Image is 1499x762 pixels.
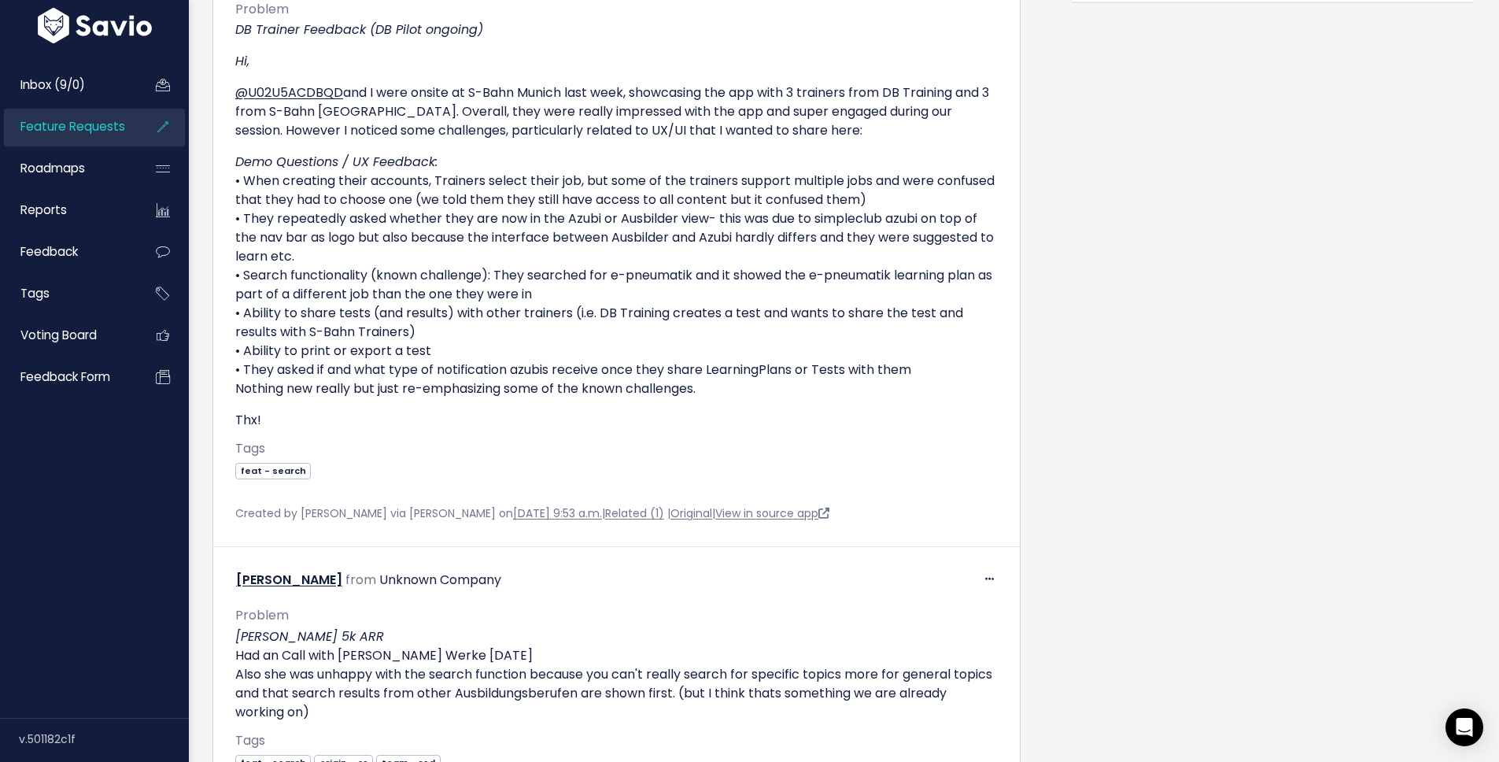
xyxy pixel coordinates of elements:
[4,359,131,395] a: Feedback form
[236,571,342,589] a: [PERSON_NAME]
[235,83,998,140] p: and I were onsite at S-Bahn Munich last week, showcasing the app with 3 trainers from DB Training...
[20,285,50,301] span: Tags
[715,505,829,521] a: View in source app
[345,571,376,589] span: from
[19,719,189,760] div: v.501182c1f
[235,463,311,479] span: feat - search
[235,439,265,457] span: Tags
[235,20,483,39] em: DB Trainer Feedback (DB Pilot ongoing)
[235,153,438,171] em: Demo Questions / UX Feedback:
[4,192,131,228] a: Reports
[20,118,125,135] span: Feature Requests
[235,411,998,430] p: Thx!
[235,627,998,722] p: Had an Call with [PERSON_NAME] Werke [DATE] Also she was unhappy with the search function because...
[235,83,343,102] a: @U02U5ACDBQD
[235,52,249,70] em: Hi,
[4,150,131,187] a: Roadmaps
[20,202,67,218] span: Reports
[34,8,156,43] img: logo-white.9d6f32f41409.svg
[1445,708,1483,746] div: Open Intercom Messenger
[670,505,712,521] a: Original
[235,731,265,749] span: Tags
[20,160,85,176] span: Roadmaps
[20,243,78,260] span: Feedback
[235,462,311,478] a: feat - search
[379,569,501,592] div: Unknown Company
[4,317,131,353] a: Voting Board
[235,153,998,398] p: • When creating their accounts, Trainers select their job, but some of the trainers support multi...
[235,627,384,645] em: [PERSON_NAME] 5k ARR
[235,606,289,624] span: Problem
[513,505,602,521] a: [DATE] 9:53 a.m.
[20,76,85,93] span: Inbox (9/0)
[4,234,131,270] a: Feedback
[20,327,97,343] span: Voting Board
[20,368,110,385] span: Feedback form
[4,276,131,312] a: Tags
[235,505,829,521] span: Created by [PERSON_NAME] via [PERSON_NAME] on | | |
[4,67,131,103] a: Inbox (9/0)
[605,505,664,521] a: Related (1)
[4,109,131,145] a: Feature Requests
